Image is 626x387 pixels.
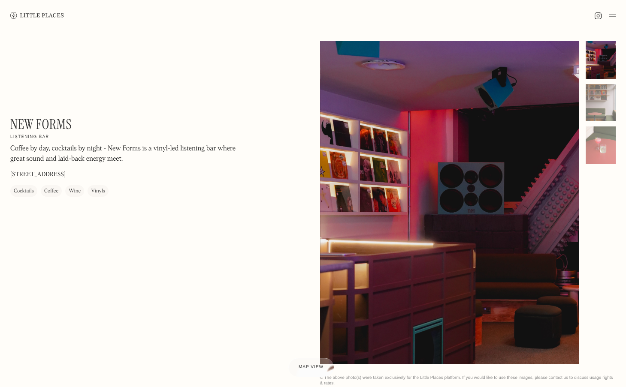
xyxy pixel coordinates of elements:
[10,134,49,140] h2: Listening bar
[288,358,334,377] a: Map view
[299,365,324,369] span: Map view
[44,187,58,195] div: Coffee
[10,144,242,164] p: Coffee by day, cocktails by night - New Forms is a vinyl-led listening bar where great sound and ...
[91,187,105,195] div: Vinyls
[10,116,72,132] h1: New Forms
[320,375,616,386] div: © The above photo(s) were taken exclusively for the Little Places platform. If you would like to ...
[10,170,66,179] p: [STREET_ADDRESS]
[69,187,81,195] div: Wine
[14,187,34,195] div: Cocktails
